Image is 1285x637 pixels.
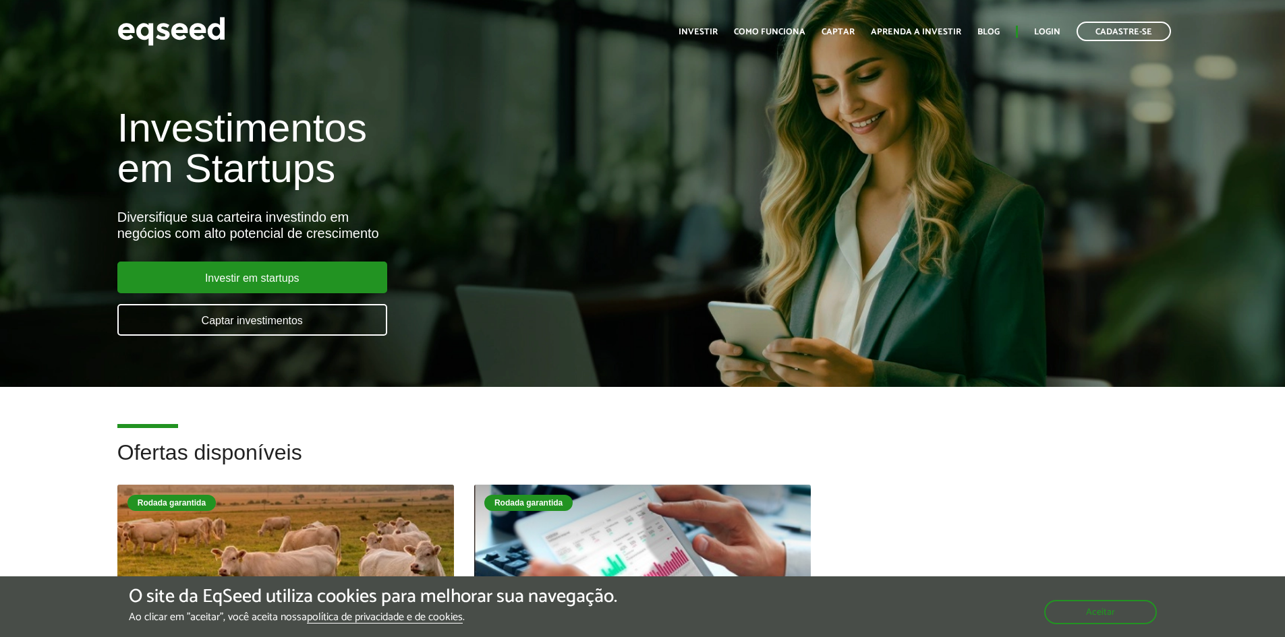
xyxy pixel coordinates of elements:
[117,209,740,241] div: Diversifique sua carteira investindo em negócios com alto potencial de crescimento
[117,13,225,49] img: EqSeed
[117,441,1168,485] h2: Ofertas disponíveis
[679,28,718,36] a: Investir
[871,28,961,36] a: Aprenda a investir
[1044,600,1157,624] button: Aceitar
[117,108,740,189] h1: Investimentos em Startups
[129,586,617,607] h5: O site da EqSeed utiliza cookies para melhorar sua navegação.
[129,611,617,624] p: Ao clicar em "aceitar", você aceita nossa .
[1077,22,1171,41] a: Cadastre-se
[127,495,216,511] div: Rodada garantida
[822,28,855,36] a: Captar
[1034,28,1060,36] a: Login
[307,612,463,624] a: política de privacidade e de cookies
[484,495,573,511] div: Rodada garantida
[977,28,1000,36] a: Blog
[734,28,805,36] a: Como funciona
[117,262,387,293] a: Investir em startups
[117,304,387,336] a: Captar investimentos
